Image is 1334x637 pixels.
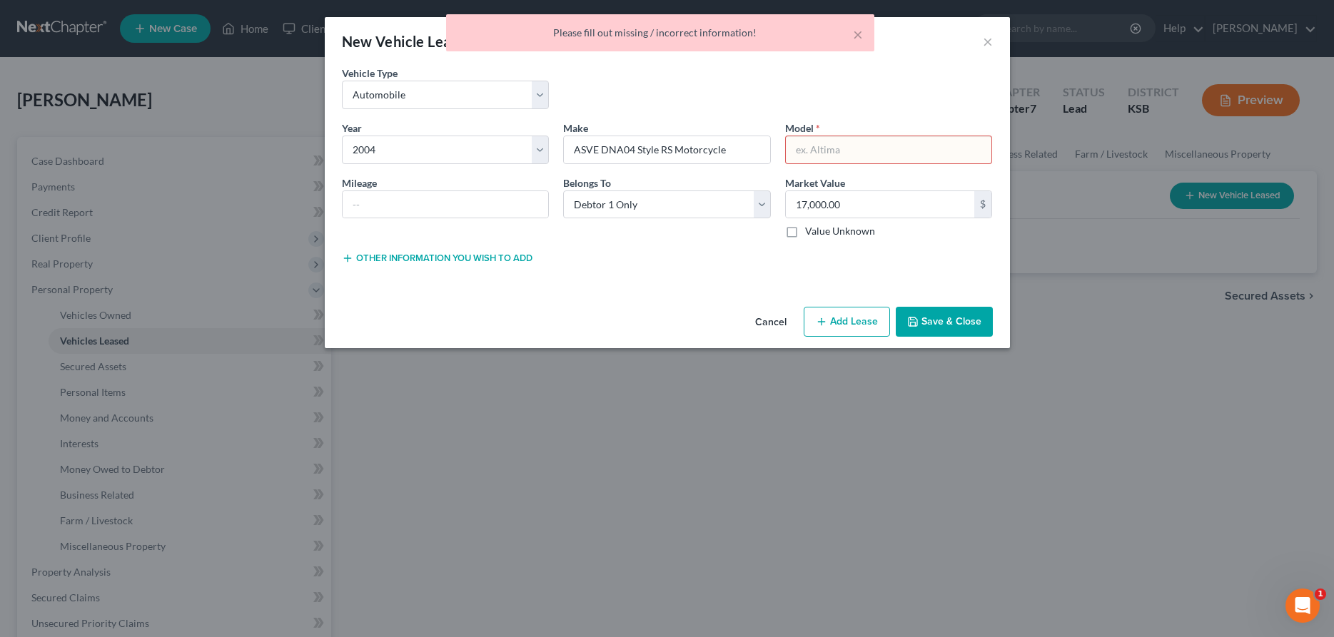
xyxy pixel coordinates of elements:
[343,191,549,218] input: --
[458,26,863,40] div: Please fill out missing / incorrect information!
[563,122,588,134] span: Make
[1285,588,1320,623] iframe: Intercom live chat
[974,191,991,218] div: $
[786,136,992,163] input: ex. Altima
[804,307,890,337] button: Add Lease
[563,177,611,189] span: Belongs To
[342,122,362,134] span: Year
[805,224,875,238] label: Value Unknown
[853,26,863,43] button: ×
[342,175,377,190] label: Mileage
[786,191,975,218] input: 0.00
[342,67,398,79] span: Vehicle Type
[342,253,532,264] button: Other information you wish to add
[785,122,814,134] span: Model
[744,308,798,337] button: Cancel
[896,307,993,337] button: Save & Close
[564,136,770,163] input: ex. Nissan
[1315,588,1326,600] span: 1
[785,175,845,190] label: Market Value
